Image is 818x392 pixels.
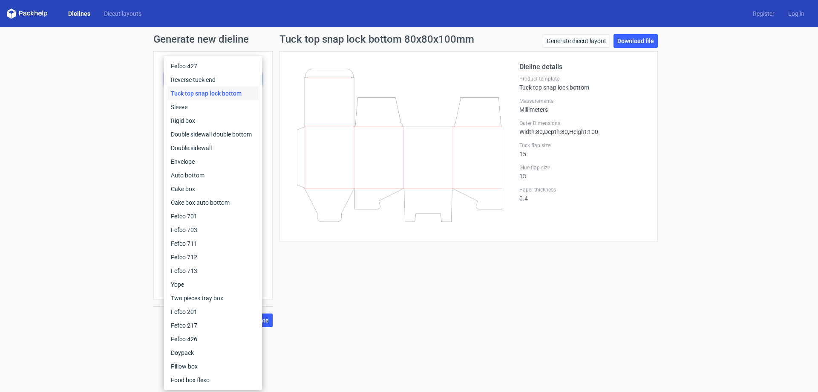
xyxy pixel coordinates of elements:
label: Product template [519,75,647,82]
div: Fefco 711 [167,237,259,250]
div: Fefco 713 [167,264,259,278]
span: Width : 80 [519,128,543,135]
label: Measurements [519,98,647,105]
div: Tuck top snap lock bottom [167,87,259,100]
div: Yope [167,278,259,291]
h2: Dieline details [519,62,647,72]
a: Dielines [61,9,97,18]
div: Reverse tuck end [167,73,259,87]
div: Fefco 426 [167,332,259,346]
div: Food box flexo [167,373,259,387]
a: Log in [781,9,811,18]
div: Double sidewall [167,141,259,155]
a: Download file [613,34,658,48]
div: Pillow box [167,360,259,373]
div: Cake box [167,182,259,196]
div: Fefco 427 [167,59,259,73]
div: Doypack [167,346,259,360]
div: 13 [519,164,647,180]
div: Fefco 217 [167,319,259,332]
div: Sleeve [167,100,259,114]
div: Two pieces tray box [167,291,259,305]
a: Register [746,9,781,18]
div: Cake box auto bottom [167,196,259,209]
div: Tuck top snap lock bottom [519,75,647,91]
div: Rigid box [167,114,259,128]
div: 0.4 [519,186,647,202]
div: Fefco 701 [167,209,259,223]
div: 15 [519,142,647,157]
label: Paper thickness [519,186,647,193]
a: Diecut layouts [97,9,148,18]
h1: Generate new dieline [153,34,665,44]
div: Millimeters [519,98,647,113]
span: , Height : 100 [568,128,598,135]
div: Auto bottom [167,168,259,182]
div: Fefco 201 [167,305,259,319]
div: Double sidewall double bottom [167,128,259,141]
div: Fefco 703 [167,223,259,237]
a: Generate diecut layout [543,34,610,48]
div: Fefco 712 [167,250,259,264]
span: , Depth : 80 [543,128,568,135]
label: Glue flap size [519,164,647,171]
label: Outer Dimensions [519,120,647,127]
div: Envelope [167,155,259,168]
label: Tuck flap size [519,142,647,149]
h1: Tuck top snap lock bottom 80x80x100mm [279,34,474,44]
